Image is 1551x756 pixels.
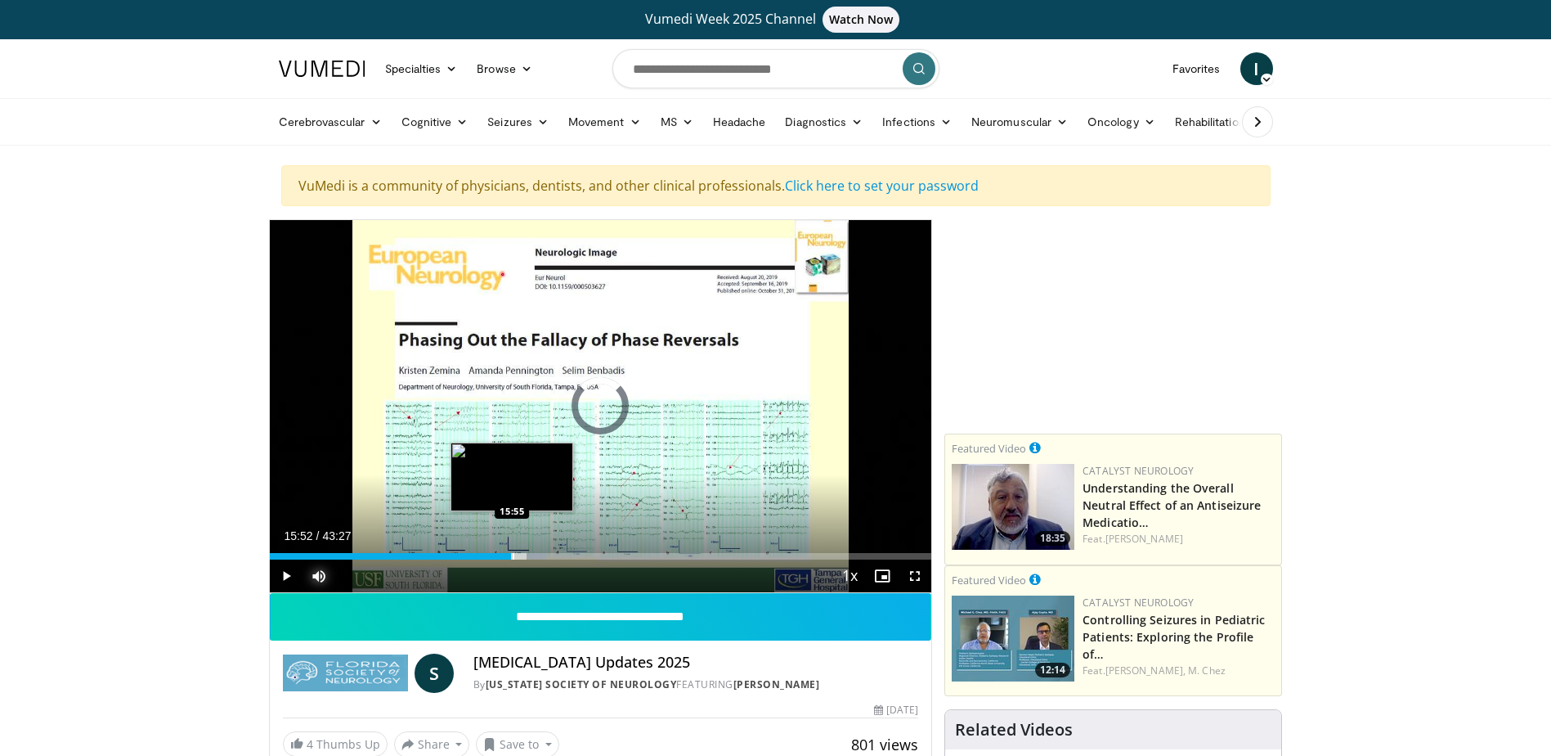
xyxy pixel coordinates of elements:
[1105,532,1183,546] a: [PERSON_NAME]
[1105,664,1186,677] a: [PERSON_NAME],
[285,529,313,542] span: 15:52
[952,573,1026,587] small: Featured Video
[1240,52,1273,85] a: I
[823,7,900,33] span: Watch Now
[775,106,872,138] a: Diagnostics
[279,61,365,77] img: VuMedi Logo
[375,52,468,85] a: Specialties
[270,560,303,592] button: Play
[1083,464,1194,478] a: Catalyst Neurology
[866,560,899,592] button: Enable picture-in-picture mode
[952,596,1074,682] img: 5e01731b-4d4e-47f8-b775-0c1d7f1e3c52.png.150x105_q85_crop-smart_upscale.jpg
[733,677,820,691] a: [PERSON_NAME]
[703,106,776,138] a: Headache
[392,106,478,138] a: Cognitive
[952,464,1074,550] a: 18:35
[955,720,1073,740] h4: Related Videos
[1163,52,1230,85] a: Favorites
[473,677,918,692] div: By FEATURING
[451,443,573,511] img: image.jpeg
[1078,106,1165,138] a: Oncology
[962,106,1078,138] a: Neuromuscular
[1083,596,1194,610] a: Catalyst Neurology
[303,560,335,592] button: Mute
[316,529,320,542] span: /
[612,49,939,88] input: Search topics, interventions
[473,654,918,672] h4: [MEDICAL_DATA] Updates 2025
[269,106,392,138] a: Cerebrovascular
[785,177,979,195] a: Click here to set your password
[991,219,1236,424] iframe: Advertisement
[1165,106,1255,138] a: Rehabilitation
[281,165,1271,206] div: VuMedi is a community of physicians, dentists, and other clinical professionals.
[467,52,542,85] a: Browse
[1035,663,1070,677] span: 12:14
[322,529,351,542] span: 43:27
[1035,531,1070,546] span: 18:35
[952,464,1074,550] img: 01bfc13d-03a0-4cb7-bbaa-2eb0a1ecb046.png.150x105_q85_crop-smart_upscale.jpg
[415,654,454,693] a: S
[270,220,932,593] video-js: Video Player
[651,106,703,138] a: MS
[477,106,558,138] a: Seizures
[952,441,1026,456] small: Featured Video
[486,677,677,691] a: [US_STATE] Society of Neurology
[833,560,866,592] button: Playback Rate
[281,7,1271,33] a: Vumedi Week 2025 ChannelWatch Now
[851,735,918,754] span: 801 views
[872,106,962,138] a: Infections
[1083,532,1275,547] div: Feat.
[270,553,932,560] div: Progress Bar
[952,596,1074,682] a: 12:14
[283,654,408,693] img: Florida Society of Neurology
[1083,664,1275,678] div: Feat.
[558,106,651,138] a: Movement
[645,10,907,28] span: Vumedi Week 2025 Channel
[1188,664,1226,677] a: M. Chez
[307,736,313,752] span: 4
[1083,612,1265,662] a: Controlling Seizures in Pediatric Patients: Exploring the Profile of…
[899,560,931,592] button: Fullscreen
[874,703,918,718] div: [DATE]
[1083,480,1261,530] a: Understanding the Overall Neutral Effect of an Antiseizure Medicatio…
